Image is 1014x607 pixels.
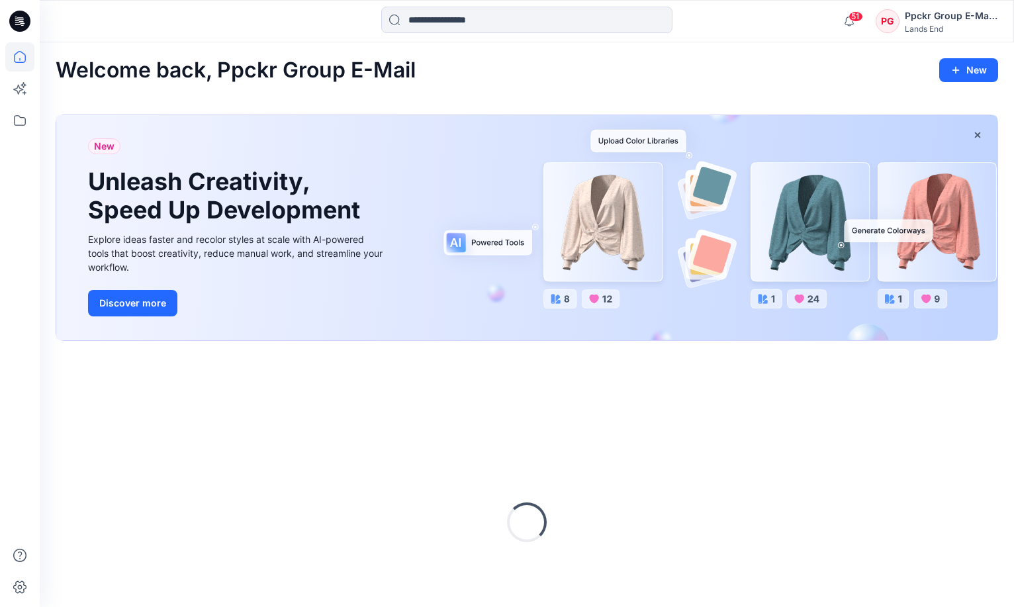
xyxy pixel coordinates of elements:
div: Lands End [905,24,997,34]
h2: Welcome back, Ppckr Group E-Mail [56,58,416,83]
a: Discover more [88,290,386,316]
div: Explore ideas faster and recolor styles at scale with AI-powered tools that boost creativity, red... [88,232,386,274]
div: PG [876,9,899,33]
span: New [94,138,115,154]
button: New [939,58,998,82]
h1: Unleash Creativity, Speed Up Development [88,167,366,224]
span: 51 [849,11,863,22]
button: Discover more [88,290,177,316]
div: Ppckr Group E-Mail Pan Pacific [905,8,997,24]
